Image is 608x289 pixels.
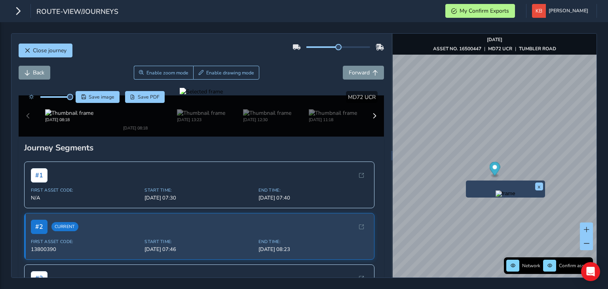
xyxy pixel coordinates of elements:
span: MD72 UCR [348,93,376,101]
button: [PERSON_NAME] [532,4,591,18]
span: [PERSON_NAME] [549,4,588,18]
span: Save image [89,94,114,100]
button: My Confirm Exports [445,4,515,18]
span: End Time: [258,225,368,231]
span: # 3 [31,258,47,272]
span: End Time: [258,174,368,180]
img: Thumbnail frame [243,101,291,108]
span: [DATE] 08:23 [258,232,368,240]
img: Thumbnail frame [111,101,160,108]
div: Open Intercom Messenger [581,262,600,281]
button: Back [19,66,50,80]
img: Thumbnail frame [45,101,93,108]
span: End Time: [258,277,368,283]
div: [DATE] 12:30 [243,108,291,114]
div: Journey Segments [24,129,379,140]
button: Save [76,91,120,103]
span: My Confirm Exports [460,7,509,15]
button: Preview frame [468,190,543,196]
button: Draw [193,66,259,80]
span: route-view/journeys [36,7,118,18]
button: PDF [125,91,165,103]
span: Close journey [33,47,66,54]
span: # 1 [31,155,47,169]
strong: TUMBLER ROAD [519,46,556,52]
strong: ASSET NO. 16500447 [433,46,481,52]
span: First Asset Code: [31,225,140,231]
span: Confirm assets [559,262,591,269]
span: Start Time: [144,277,254,283]
span: Enable zoom mode [146,70,188,76]
span: # 2 [31,206,47,221]
span: Current [51,209,78,218]
span: Back [33,69,44,76]
button: Zoom [134,66,194,80]
span: Save PDF [138,94,160,100]
img: diamond-layout [532,4,546,18]
span: Start Time: [144,174,254,180]
div: [DATE] 08:18 [45,108,93,114]
span: 13800390 [31,232,140,240]
span: Enable drawing mode [206,70,254,76]
span: First Asset Code: [31,277,140,283]
button: Forward [343,66,384,80]
span: Network [522,262,540,269]
img: Thumbnail frame [309,101,357,108]
img: frame [496,190,515,197]
button: x [535,183,543,190]
span: Forward [349,69,370,76]
span: [DATE] 07:30 [144,181,254,188]
img: Thumbnail frame [177,101,225,108]
button: Close journey [19,44,72,57]
span: [DATE] 07:40 [258,181,368,188]
div: [DATE] 13:23 [177,108,225,114]
div: [DATE] 11:18 [309,108,357,114]
span: Start Time: [144,225,254,231]
div: Map marker [489,162,500,178]
div: | | [433,46,556,52]
span: First Asset Code: [31,174,140,180]
span: N/A [31,181,140,188]
div: [DATE] 08:18 [111,108,160,114]
strong: [DATE] [487,36,502,43]
strong: MD72 UCR [488,46,512,52]
span: [DATE] 07:46 [144,232,254,240]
